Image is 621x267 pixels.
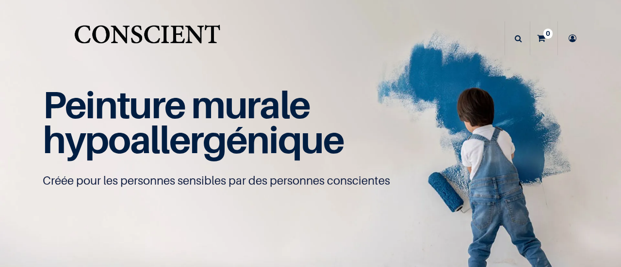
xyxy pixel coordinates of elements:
img: Conscient [72,19,222,58]
span: Peinture murale [43,82,310,127]
span: hypoallergénique [43,117,344,162]
a: Logo of Conscient [72,19,222,58]
p: Créée pour les personnes sensibles par des personnes conscientes [43,173,578,188]
a: 0 [530,21,557,55]
sup: 0 [543,29,553,38]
